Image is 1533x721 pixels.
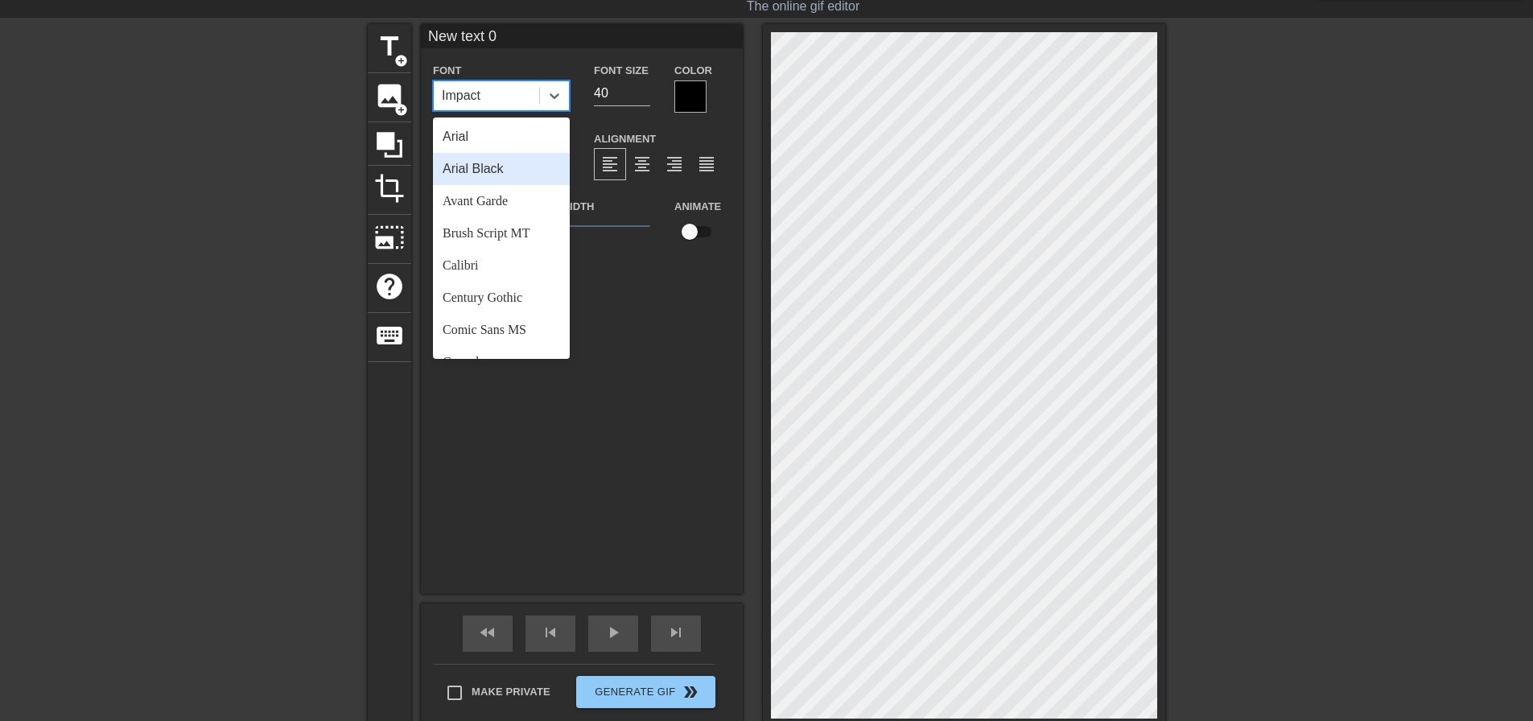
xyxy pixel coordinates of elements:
div: Comic Sans MS [433,314,570,346]
div: Impact [442,86,480,105]
span: title [374,31,405,62]
span: format_align_center [633,154,652,174]
label: Color [674,63,712,79]
span: keyboard [374,320,405,351]
div: Avant Garde [433,185,570,217]
div: Arial Black [433,153,570,185]
span: double_arrow [681,682,700,702]
label: Animate [674,199,721,215]
span: format_align_right [665,154,684,174]
span: Make Private [472,684,550,700]
span: skip_next [666,623,686,642]
label: Font Size [594,63,649,79]
span: crop [374,173,405,204]
span: fast_rewind [478,623,497,642]
span: add_circle [394,103,408,117]
span: add_circle [394,54,408,68]
span: play_arrow [604,623,623,642]
span: skip_previous [541,623,560,642]
button: Generate Gif [576,676,715,708]
div: Brush Script MT [433,217,570,249]
span: help [374,271,405,302]
div: Consolas [433,346,570,378]
div: Calibri [433,249,570,282]
label: Alignment [594,131,656,147]
div: Arial [433,121,570,153]
span: photo_size_select_large [374,222,405,253]
label: Font [433,63,461,79]
div: Century Gothic [433,282,570,314]
span: image [374,80,405,111]
span: format_align_justify [697,154,716,174]
span: Generate Gif [583,682,709,702]
span: format_align_left [600,154,620,174]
